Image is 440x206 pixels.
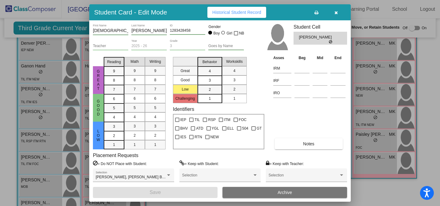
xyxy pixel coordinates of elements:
[227,125,234,132] span: ELL
[207,7,266,18] button: Historical Student Record
[131,44,167,48] input: year
[113,78,115,83] span: 8
[208,44,244,48] input: goes by name
[209,96,211,101] span: 1
[242,125,248,132] span: 504
[96,69,101,91] span: Great
[130,59,139,64] span: Math
[278,190,292,195] span: Archive
[239,116,246,123] span: FOC
[93,160,147,167] label: = Do NOT Place with Student:
[212,125,219,132] span: YGL
[194,133,202,141] span: RTN
[209,78,211,83] span: 3
[257,125,262,132] span: GT
[233,77,235,83] span: 3
[233,96,235,101] span: 1
[194,116,200,123] span: TIL
[275,138,342,149] button: Notes
[113,142,115,147] span: 1
[94,8,167,16] h3: Student Card - Edit Mode
[210,133,219,141] span: NEW
[154,114,156,120] span: 4
[113,115,115,120] span: 4
[150,190,161,195] span: Save
[113,68,115,74] span: 9
[299,34,333,40] span: [PERSON_NAME]
[170,44,205,48] input: grade
[273,64,291,73] input: assessment
[233,68,235,74] span: 4
[134,96,136,101] span: 6
[154,96,156,101] span: 6
[134,68,136,74] span: 9
[180,133,186,141] span: IES
[273,88,291,98] input: assessment
[226,30,232,36] div: Girl
[170,29,205,33] input: Enter ID
[113,87,115,92] span: 7
[113,124,115,129] span: 3
[209,68,211,74] span: 4
[273,76,291,85] input: assessment
[107,59,121,65] span: Reading
[272,55,293,61] th: Asses
[96,175,171,179] span: [PERSON_NAME], [PERSON_NAME] Blades
[93,152,138,158] label: Placement Requests
[134,133,136,138] span: 2
[150,59,161,64] span: Writing
[239,30,244,37] span: NB
[134,114,136,120] span: 4
[134,123,136,129] span: 3
[226,59,243,64] span: Workskills
[213,30,220,36] div: Boy
[173,106,194,112] label: Identifiers
[224,116,230,123] span: ITM
[154,142,156,147] span: 1
[154,87,156,92] span: 7
[233,87,235,92] span: 2
[294,24,347,30] h3: Student Cell
[93,187,218,198] button: Save
[154,68,156,74] span: 9
[113,96,115,102] span: 6
[154,133,156,138] span: 2
[303,141,314,146] span: Notes
[93,44,128,48] input: teacher
[154,105,156,111] span: 5
[222,187,347,198] button: Archive
[293,55,311,61] th: Beg
[311,55,329,61] th: Mid
[96,129,101,142] span: Low
[134,142,136,147] span: 1
[134,77,136,83] span: 8
[96,99,101,116] span: Good
[180,116,186,123] span: IEP
[212,10,261,15] span: Historical Student Record
[209,87,211,92] span: 2
[179,160,219,167] label: = Keep with Student:
[113,133,115,139] span: 2
[196,125,203,132] span: ATD
[208,24,244,30] mat-label: Gender
[266,160,304,167] label: = Keep with Teacher:
[113,105,115,111] span: 5
[134,87,136,92] span: 7
[180,125,188,132] span: BHV
[154,77,156,83] span: 8
[202,59,217,65] span: Behavior
[208,116,216,123] span: RSP
[134,105,136,111] span: 5
[329,55,347,61] th: End
[154,123,156,129] span: 3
